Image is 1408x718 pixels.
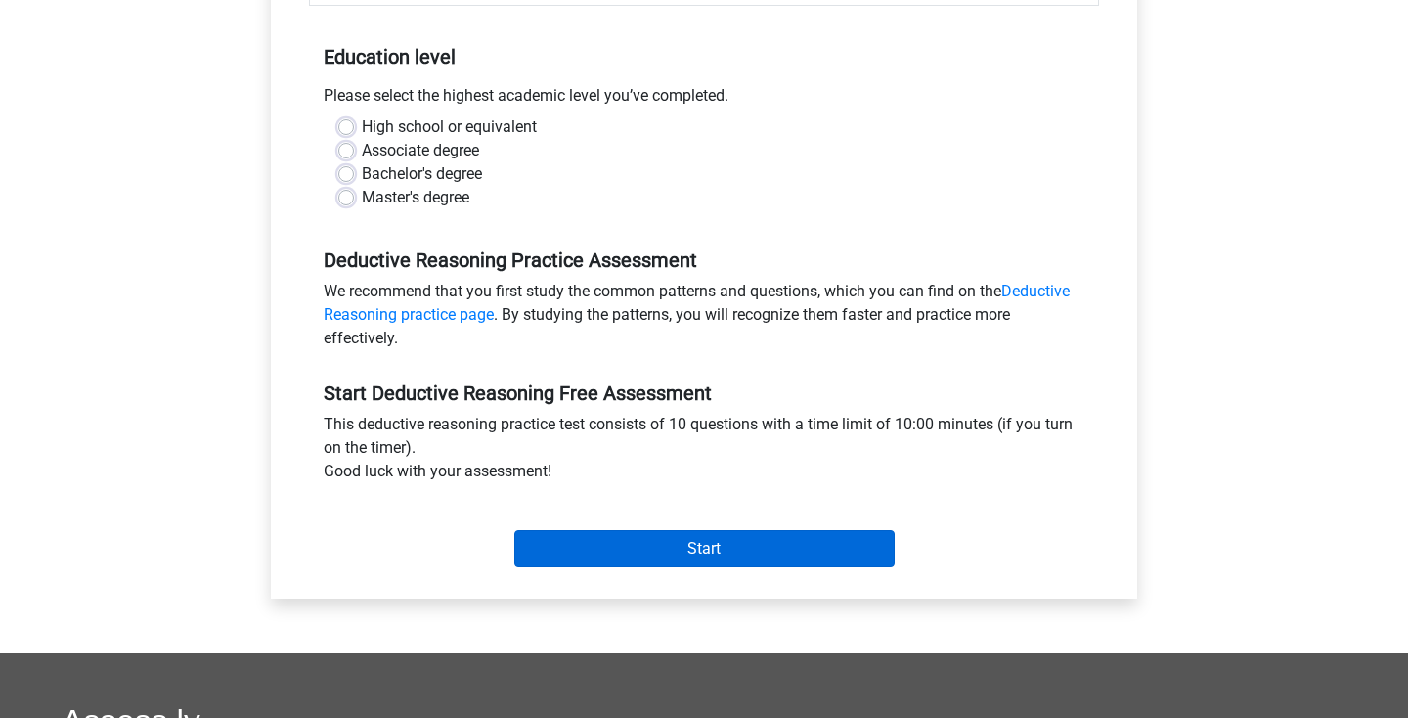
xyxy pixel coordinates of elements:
[324,37,1084,76] h5: Education level
[362,115,537,139] label: High school or equivalent
[362,162,482,186] label: Bachelor's degree
[324,248,1084,272] h5: Deductive Reasoning Practice Assessment
[514,530,895,567] input: Start
[362,186,469,209] label: Master's degree
[309,84,1099,115] div: Please select the highest academic level you’ve completed.
[324,381,1084,405] h5: Start Deductive Reasoning Free Assessment
[309,280,1099,358] div: We recommend that you first study the common patterns and questions, which you can find on the . ...
[362,139,479,162] label: Associate degree
[309,413,1099,491] div: This deductive reasoning practice test consists of 10 questions with a time limit of 10:00 minute...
